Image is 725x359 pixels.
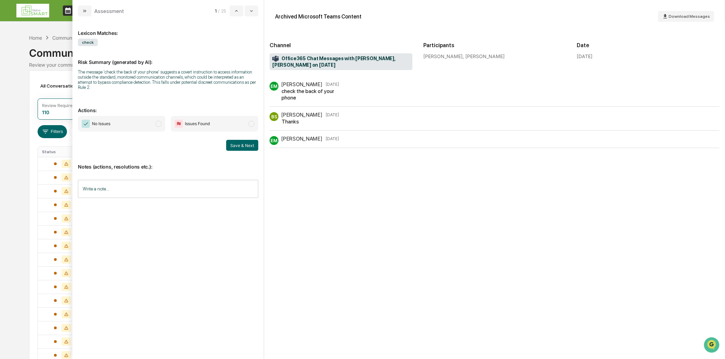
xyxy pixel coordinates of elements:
[4,83,47,96] a: 🖐️Preclearance
[270,82,278,91] div: EM
[423,53,566,59] div: [PERSON_NAME], [PERSON_NAME]
[185,120,210,127] span: Issues Found
[175,120,183,128] img: Flag
[658,11,714,22] button: Download Messages
[577,42,720,49] h2: Date
[703,336,722,355] iframe: Open customer support
[42,109,49,115] div: 110
[16,4,49,17] img: logo
[326,136,339,141] time: Wednesday, August 20, 2025 at 5:42:21 PM
[270,112,278,121] div: BS
[78,51,258,65] p: Risk Summary (generated by AI):
[270,136,278,145] div: EM
[78,99,258,113] p: Actions:
[226,140,258,151] button: Save & Next
[50,87,55,92] div: 🗄️
[281,111,322,118] div: [PERSON_NAME]
[29,41,696,59] div: Communications Archive
[281,81,322,88] div: [PERSON_NAME]
[116,54,124,63] button: Start new chat
[281,135,322,142] div: [PERSON_NAME]
[70,125,126,138] button: Date:[DATE] - [DATE]
[270,42,412,49] h2: Channel
[7,100,12,105] div: 🔎
[38,80,89,91] div: All Conversations
[14,86,44,93] span: Preclearance
[82,120,90,128] img: Checkmark
[4,96,46,109] a: 🔎Data Lookup
[275,13,361,20] div: Archived Microsoft Teams Content
[7,14,124,25] p: How can we help?
[23,59,86,65] div: We're available if you need us!
[282,88,346,101] div: check the back of your phone
[56,86,85,93] span: Attestations
[423,42,566,49] h2: Participants
[78,39,98,46] span: check
[282,118,337,125] div: Thanks
[78,69,258,90] div: The message 'check the back of your phone' suggests a covert instruction to access information ou...
[7,52,19,65] img: 1746055101610-c473b297-6a78-478c-a979-82029cc54cd1
[47,83,87,96] a: 🗄️Attestations
[14,99,43,106] span: Data Lookup
[48,116,83,121] a: Powered byPylon
[38,147,87,157] th: Status
[29,62,696,68] div: Review your communication records across channels
[7,87,12,92] div: 🖐️
[23,52,112,59] div: Start new chat
[78,156,258,170] p: Notes (actions, resolutions etc.):
[326,82,339,87] time: Wednesday, August 20, 2025 at 5:40:36 PM
[29,35,42,41] div: Home
[218,8,228,14] span: / 25
[38,125,67,138] button: Filters
[78,22,258,36] div: Lexicon Matches:
[669,14,710,19] span: Download Messages
[215,8,217,14] span: 1
[94,8,124,14] div: Assessment
[18,31,113,38] input: Clear
[42,103,75,108] div: Review Required
[52,35,108,41] div: Communications Archive
[272,55,410,68] span: Office365 Chat Messages with [PERSON_NAME], [PERSON_NAME] on [DATE]
[326,112,339,117] time: Wednesday, August 20, 2025 at 5:42:10 PM
[68,116,83,121] span: Pylon
[92,120,110,127] span: No Issues
[577,53,592,59] div: [DATE]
